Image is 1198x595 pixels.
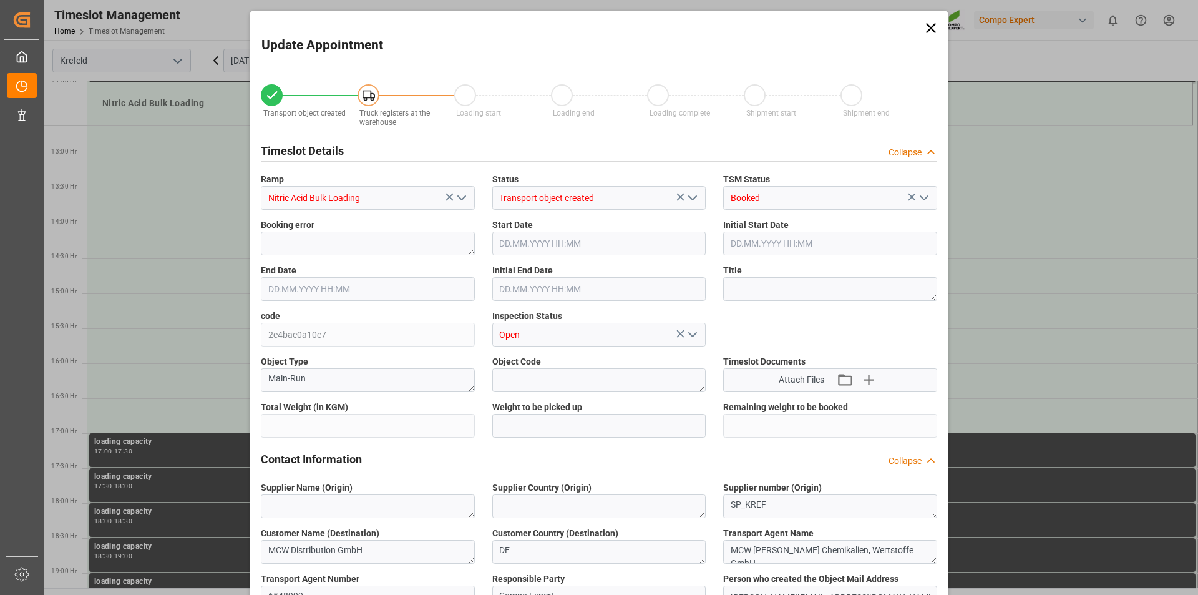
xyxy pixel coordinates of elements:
button: open menu [451,189,470,208]
span: Person who created the Object Mail Address [723,573,898,586]
input: DD.MM.YYYY HH:MM [261,277,475,301]
button: open menu [913,189,932,208]
span: Start Date [492,219,533,232]
span: Customer Name (Destination) [261,527,379,540]
h2: Timeslot Details [261,142,344,159]
span: Attach Files [779,373,824,386]
button: open menu [683,325,701,345]
span: Weight to be picked up [492,401,582,414]
span: Object Code [492,355,541,368]
textarea: SP_KREF [723,494,937,518]
div: Collapse [889,455,922,468]
span: End Date [261,264,296,277]
span: Object Type [261,355,308,368]
span: Transport Agent Name [723,527,814,540]
span: Shipment start [746,109,796,117]
div: Collapse [889,146,922,159]
span: Truck registers at the warehouse [359,109,430,127]
textarea: Main-Run [261,368,475,392]
span: Initial Start Date [723,219,789,232]
textarea: MCW [PERSON_NAME] Chemikalien, Wertstoffe GmbH [723,540,937,564]
h2: Contact Information [261,451,362,468]
span: Title [723,264,742,277]
span: Booking error [261,219,314,232]
span: Customer Country (Destination) [492,527,618,540]
h2: Update Appointment [261,36,383,56]
span: Status [492,173,519,186]
input: Type to search/select [261,186,475,210]
span: Supplier Name (Origin) [261,481,353,494]
input: DD.MM.YYYY HH:MM [723,232,937,255]
span: Loading start [456,109,501,117]
span: Ramp [261,173,284,186]
span: Supplier number (Origin) [723,481,822,494]
span: Remaining weight to be booked [723,401,848,414]
span: Loading complete [650,109,710,117]
span: Initial End Date [492,264,553,277]
span: Responsible Party [492,573,565,586]
input: Type to search/select [492,186,706,210]
input: DD.MM.YYYY HH:MM [492,232,706,255]
textarea: MCW Distribution GmbH [261,540,475,564]
span: Supplier Country (Origin) [492,481,592,494]
span: Timeslot Documents [723,355,806,368]
span: Transport object created [263,109,346,117]
span: code [261,310,280,323]
textarea: DE [492,540,706,564]
input: DD.MM.YYYY HH:MM [492,277,706,301]
span: Shipment end [843,109,890,117]
span: TSM Status [723,173,770,186]
span: Inspection Status [492,310,562,323]
span: Total Weight (in KGM) [261,401,348,414]
button: open menu [683,189,701,208]
span: Loading end [553,109,595,117]
span: Transport Agent Number [261,573,359,586]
